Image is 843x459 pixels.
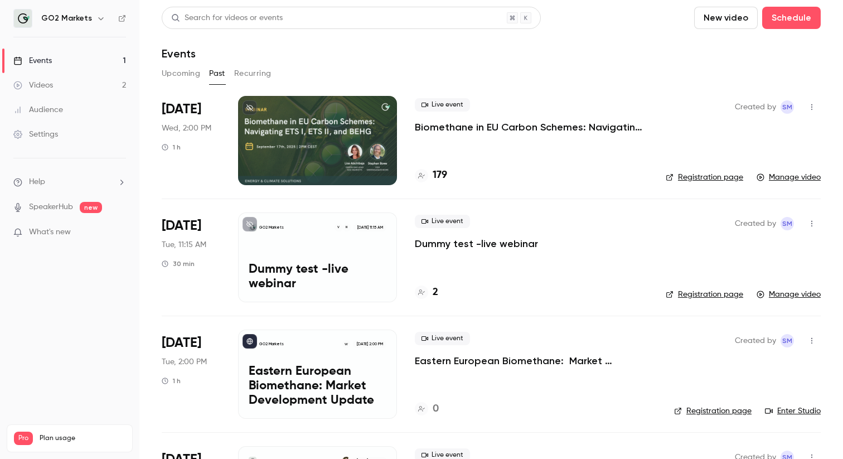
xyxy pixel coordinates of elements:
span: What's new [29,226,71,238]
span: Tue, 2:00 PM [162,356,207,368]
button: Recurring [234,65,272,83]
a: Eastern European Biomethane: Market Development Update [415,354,656,368]
div: Sep 16 Tue, 11:15 AM (Europe/Berlin) [162,212,220,302]
div: Videos [13,80,53,91]
div: V [334,223,343,232]
div: W [342,340,351,349]
span: Live event [415,332,470,345]
a: Dummy test -live webinar [415,237,538,250]
a: Manage video [757,289,821,300]
button: Upcoming [162,65,200,83]
span: Sophia Mwema [781,334,794,347]
span: Plan usage [40,434,125,443]
a: Dummy test -live webinarGO2 MarketsNV[DATE] 11:15 AMDummy test -live webinar [238,212,397,302]
div: 30 min [162,259,195,268]
span: Created by [735,217,776,230]
a: Registration page [666,289,743,300]
a: Eastern European Biomethane: Market Development UpdateGO2 MarketsW[DATE] 2:00 PMEastern European ... [238,330,397,419]
span: Sophia Mwema [781,217,794,230]
h4: 179 [433,168,447,183]
h6: GO2 Markets [41,13,92,24]
button: New video [694,7,758,29]
span: Tue, 11:15 AM [162,239,206,250]
span: [DATE] [162,217,201,235]
span: SM [782,217,792,230]
span: [DATE] 11:15 AM [353,224,386,231]
div: N [342,223,351,232]
span: [DATE] [162,334,201,352]
li: help-dropdown-opener [13,176,126,188]
div: Events [13,55,52,66]
span: new [80,202,102,213]
span: Pro [14,432,33,445]
h1: Events [162,47,196,60]
a: 2 [415,285,438,300]
span: SM [782,334,792,347]
div: 1 h [162,143,181,152]
div: Search for videos or events [171,12,283,24]
a: 179 [415,168,447,183]
span: Wed, 2:00 PM [162,123,211,134]
iframe: Noticeable Trigger [113,228,126,238]
a: Enter Studio [765,405,821,417]
h4: 2 [433,285,438,300]
h4: 0 [433,402,439,417]
div: Settings [13,129,58,140]
button: Past [209,65,225,83]
span: Sophia Mwema [781,100,794,114]
button: Schedule [762,7,821,29]
a: Registration page [666,172,743,183]
a: 0 [415,402,439,417]
a: Manage video [757,172,821,183]
a: SpeakerHub [29,201,73,213]
span: Help [29,176,45,188]
div: Audience [13,104,63,115]
span: Live event [415,98,470,112]
div: Jun 24 Tue, 2:00 PM (Europe/Berlin) [162,330,220,419]
p: Eastern European Biomethane: Market Development Update [249,365,386,408]
a: Registration page [674,405,752,417]
span: SM [782,100,792,114]
a: Biomethane in EU Carbon Schemes: Navigating ETS I, ETS II, and BEHG [415,120,648,134]
span: Live event [415,215,470,228]
p: GO2 Markets [259,341,284,347]
span: Created by [735,100,776,114]
p: Dummy test -live webinar [249,263,386,292]
img: GO2 Markets [14,9,32,27]
span: Created by [735,334,776,347]
div: Sep 17 Wed, 2:00 PM (Europe/Berlin) [162,96,220,185]
span: [DATE] [162,100,201,118]
div: 1 h [162,376,181,385]
span: [DATE] 2:00 PM [353,340,386,348]
p: GO2 Markets [259,225,284,230]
